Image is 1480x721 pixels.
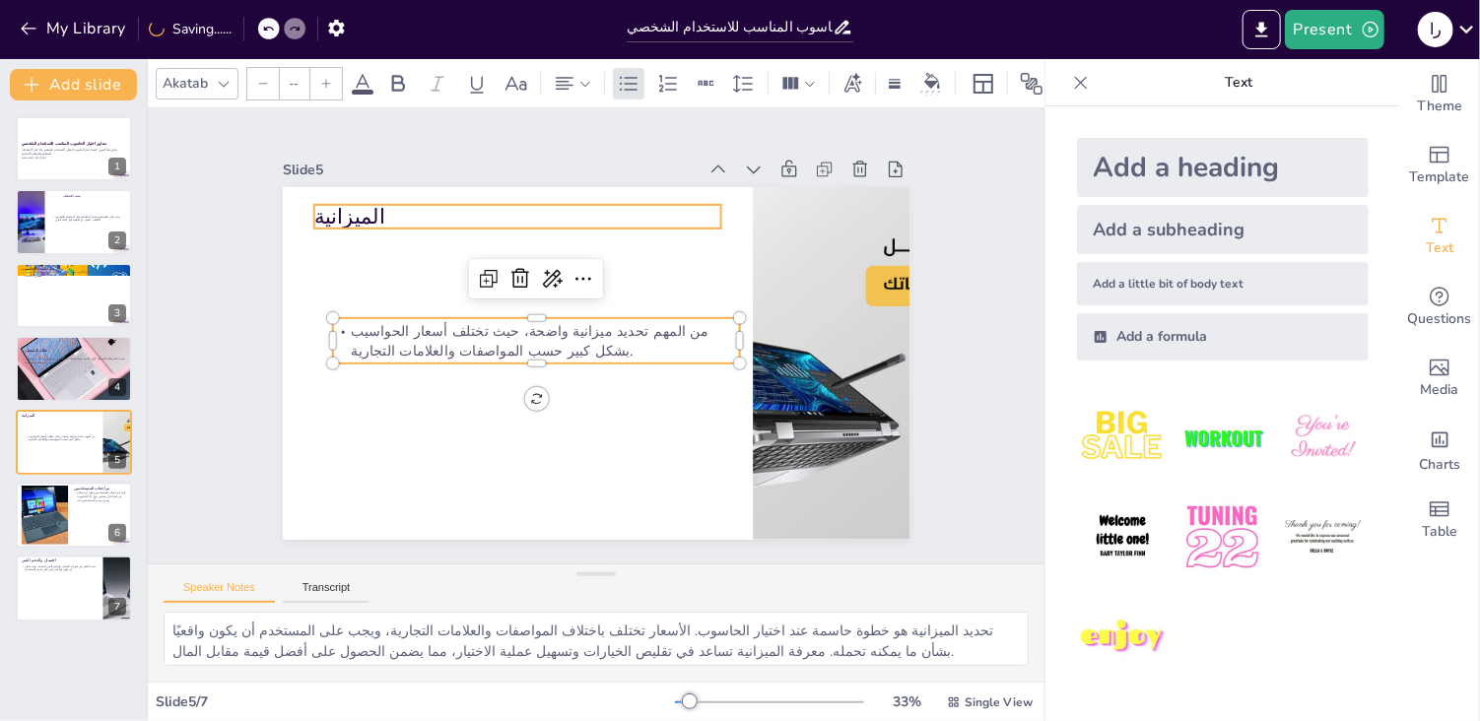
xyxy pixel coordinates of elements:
[1400,130,1479,201] div: Add ready made slides
[108,231,126,249] div: 2
[1418,10,1453,49] button: ر ا
[74,492,126,502] p: قراءة مراجعات المستخدمين يمكن أن تساعد في اتخاذ قرار مستنير حول أداء الحاسوب ومدى رضى المستخدمين ...
[25,434,101,441] p: من المهم تحديد ميزانية واضحة، حيث تختلف أسعار الحواسيب بشكل كبير حسب المواصفات والعلامات التجارية.
[1426,237,1453,259] span: Text
[965,694,1033,710] span: Single View
[917,73,947,94] div: Background color
[22,149,126,156] p: يتناول هذا العرض كيفية اختيار الحاسوب المثالي للاستخدام الشخصي بناءً على الاحتياجات المختلفة والم...
[15,13,134,44] button: My Library
[10,69,137,100] button: Add slide
[164,581,275,603] button: Speaker Notes
[156,692,675,711] div: Slide 5 / 7
[1077,313,1369,360] div: Add a formula
[16,189,132,254] div: 2
[1419,454,1460,476] span: Charts
[1077,205,1369,254] div: Add a subheading
[1400,485,1479,556] div: Add a table
[884,692,931,711] div: 33 %
[333,321,741,360] p: من المهم تحديد ميزانية واضحة، حيث تختلف أسعار الحواسيب بشكل كبير حسب المواصفات والعلامات التجارية.
[16,483,132,548] div: 6
[1077,138,1369,197] div: Add a heading
[1077,262,1369,305] div: Add a little bit of body text
[884,68,906,99] div: Border settings
[1097,59,1380,106] p: Text
[63,194,113,198] p: تحديد الاحتياجات
[1418,12,1453,47] div: ر ا
[1177,392,1268,484] img: 2.jpeg
[51,215,127,222] p: يجب على المستخدم تحديد احتياجاته مثل استخدام الحاسوب للألعاب، العمل، أو التعليم قبل اتخاذ القرار.
[283,581,370,603] button: Transcript
[108,304,126,322] div: 3
[16,116,132,181] div: 1
[1410,166,1470,188] span: Template
[16,336,132,401] div: 4
[1277,392,1369,484] img: 3.jpeg
[1277,492,1369,583] img: 6.jpeg
[74,486,126,492] p: مراجعات المستخدمين
[108,158,126,175] div: 1
[22,412,98,418] p: الميزانية
[1422,521,1457,543] span: Table
[149,20,232,38] div: Saving......
[1400,272,1479,343] div: Get real-time input from your audience
[314,202,722,231] p: الميزانية
[1408,308,1472,330] span: Questions
[1400,414,1479,485] div: Add charts and graphs
[16,556,132,621] div: 7
[968,68,999,99] div: Layout
[1400,59,1479,130] div: Change the overall theme
[1421,379,1459,401] span: Media
[22,358,126,364] p: يجب اختيار نظام التشغيل الذي يتناسب مع احتياجات المستخدم، مثل ويندوز، ماك، أو لينكس، حسب التفضيلا...
[627,13,833,41] input: Insert title
[838,68,867,99] div: Text effects
[1417,96,1462,117] span: Theme
[1243,10,1281,49] button: Export to PowerPoint
[22,565,98,572] p: يجب النظر في خيارات الضمان والدعم الفني المتاحة، حيث يمكن أن يكون لها تأثير كبير على تجربة الاستخ...
[16,410,132,475] div: 5
[1400,343,1479,414] div: Add images, graphics, shapes or video
[159,70,212,97] div: Akatab
[1077,492,1169,583] img: 4.jpeg
[1077,592,1169,684] img: 7.jpeg
[108,598,126,616] div: 7
[108,451,126,469] div: 5
[22,558,98,564] p: الضمان والدعم الفني
[22,266,126,272] p: مواصفات الحاسوب
[283,161,697,179] div: Slide 5
[1285,10,1383,49] button: Present
[22,156,126,160] p: Generated with [URL]
[108,378,126,396] div: 4
[22,141,106,146] strong: معايير اختيار الحاسوب المناسب للاستخدام الشخصي
[776,68,821,99] div: Column Count
[164,612,1029,666] textarea: تحديد الميزانية هو خطوة حاسمة عند اختيار الحاسوب. الأسعار تختلف باختلاف المواصفات والعلامات التجا...
[22,271,126,278] p: تشمل المواصفات الأساسية المعالج، الذاكرة، وسعة التخزين. يجب اختيار المواصفات المناسبة لضمان أداء ...
[1400,201,1479,272] div: Add text boxes
[1077,392,1169,484] img: 1.jpeg
[1020,72,1043,96] span: Position
[108,524,126,542] div: 6
[16,263,132,328] div: 3
[1177,492,1268,583] img: 5.jpeg
[26,349,130,355] p: نظام التشغيل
